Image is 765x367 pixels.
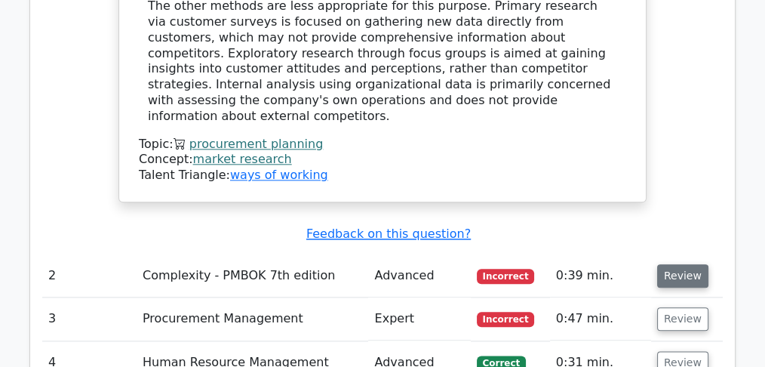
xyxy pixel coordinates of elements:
[139,137,626,183] div: Talent Triangle:
[42,254,137,298] td: 2
[193,152,292,166] a: market research
[657,264,708,288] button: Review
[230,168,328,182] a: ways of working
[189,137,324,151] a: procurement planning
[137,254,369,298] td: Complexity - PMBOK 7th edition
[139,152,626,168] div: Concept:
[368,298,470,341] td: Expert
[42,298,137,341] td: 3
[477,269,535,284] span: Incorrect
[477,312,535,327] span: Incorrect
[657,307,708,331] button: Review
[550,254,651,298] td: 0:39 min.
[137,298,369,341] td: Procurement Management
[139,137,626,153] div: Topic:
[368,254,470,298] td: Advanced
[550,298,651,341] td: 0:47 min.
[306,227,471,241] a: Feedback on this question?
